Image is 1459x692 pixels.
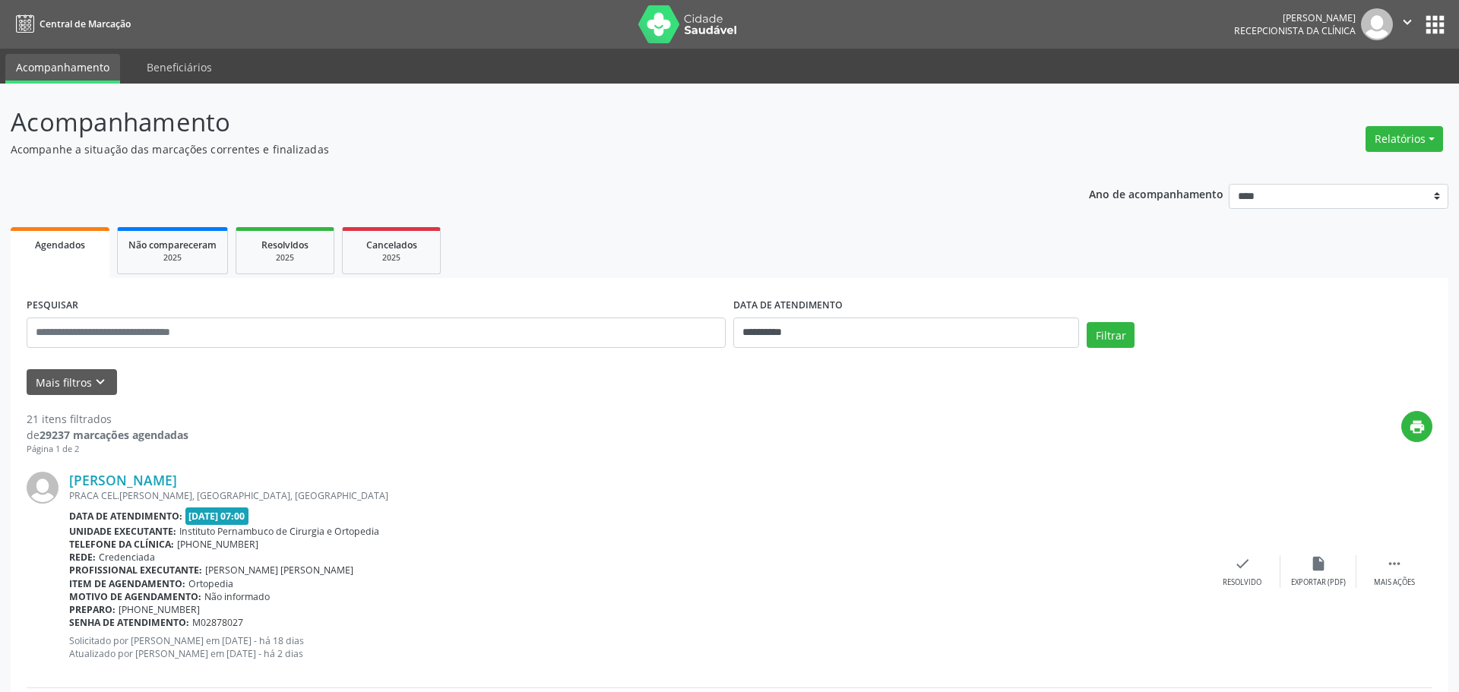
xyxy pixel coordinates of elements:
[1374,577,1415,588] div: Mais ações
[27,411,188,427] div: 21 itens filtrados
[27,427,188,443] div: de
[1386,555,1403,572] i: 
[69,510,182,523] b: Data de atendimento:
[188,577,233,590] span: Ortopedia
[353,252,429,264] div: 2025
[1234,555,1251,572] i: check
[1409,419,1426,435] i: print
[1234,11,1356,24] div: [PERSON_NAME]
[69,616,189,629] b: Senha de atendimento:
[92,374,109,390] i: keyboard_arrow_down
[69,538,174,551] b: Telefone da clínica:
[247,252,323,264] div: 2025
[69,564,202,577] b: Profissional executante:
[69,472,177,488] a: [PERSON_NAME]
[1087,322,1135,348] button: Filtrar
[27,369,117,396] button: Mais filtroskeyboard_arrow_down
[1310,555,1327,572] i: insert_drive_file
[1223,577,1261,588] div: Resolvido
[40,428,188,442] strong: 29237 marcações agendadas
[733,294,843,318] label: DATA DE ATENDIMENTO
[1401,411,1432,442] button: print
[1361,8,1393,40] img: img
[99,551,155,564] span: Credenciada
[69,489,1204,502] div: PRACA CEL.[PERSON_NAME], [GEOGRAPHIC_DATA], [GEOGRAPHIC_DATA]
[261,239,309,251] span: Resolvidos
[69,634,1204,660] p: Solicitado por [PERSON_NAME] em [DATE] - há 18 dias Atualizado por [PERSON_NAME] em [DATE] - há 2...
[27,472,59,504] img: img
[205,564,353,577] span: [PERSON_NAME] [PERSON_NAME]
[1399,14,1416,30] i: 
[204,590,270,603] span: Não informado
[1366,126,1443,152] button: Relatórios
[119,603,200,616] span: [PHONE_NUMBER]
[177,538,258,551] span: [PHONE_NUMBER]
[69,577,185,590] b: Item de agendamento:
[11,141,1017,157] p: Acompanhe a situação das marcações correntes e finalizadas
[185,507,249,525] span: [DATE] 07:00
[69,525,176,538] b: Unidade executante:
[1089,184,1223,203] p: Ano de acompanhamento
[136,54,223,81] a: Beneficiários
[69,590,201,603] b: Motivo de agendamento:
[192,616,243,629] span: M02878027
[35,239,85,251] span: Agendados
[11,103,1017,141] p: Acompanhamento
[128,239,217,251] span: Não compareceram
[40,17,131,30] span: Central de Marcação
[1291,577,1346,588] div: Exportar (PDF)
[5,54,120,84] a: Acompanhamento
[69,603,116,616] b: Preparo:
[11,11,131,36] a: Central de Marcação
[27,443,188,456] div: Página 1 de 2
[128,252,217,264] div: 2025
[1234,24,1356,37] span: Recepcionista da clínica
[27,294,78,318] label: PESQUISAR
[179,525,379,538] span: Instituto Pernambuco de Cirurgia e Ortopedia
[366,239,417,251] span: Cancelados
[1422,11,1448,38] button: apps
[1393,8,1422,40] button: 
[69,551,96,564] b: Rede:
